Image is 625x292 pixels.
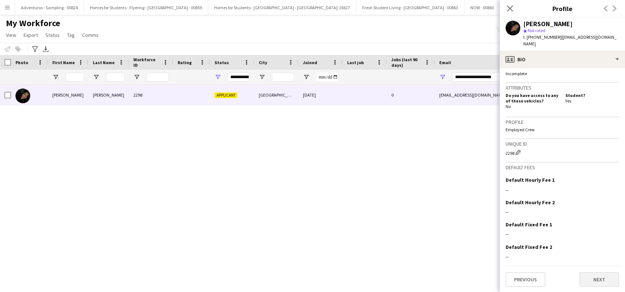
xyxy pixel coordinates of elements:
span: Export [24,32,38,38]
button: Adventuros - Sampling - 00824 [15,0,84,15]
span: Not rated [528,28,545,33]
div: -- [506,187,619,193]
p: Employed Crew [506,127,619,132]
span: Jobs (last 90 days) [391,57,422,68]
span: Last job [347,60,364,65]
a: Tag [64,30,78,40]
span: First Name [52,60,75,65]
p: Incomplete [506,71,619,76]
div: [DATE] [298,85,343,105]
button: Open Filter Menu [214,74,221,80]
h3: Default fees [506,164,619,171]
span: Applicant [214,93,237,98]
button: Open Filter Menu [52,74,59,80]
button: Homes for Students - [GEOGRAPHIC_DATA] - [GEOGRAPHIC_DATA]-16627 [208,0,356,15]
div: [GEOGRAPHIC_DATA] [254,85,298,105]
h5: Do you have access to any of these vehicles? [506,93,559,104]
input: City Filter Input [272,73,294,81]
h3: Unique ID [506,140,619,147]
button: Open Filter Menu [133,74,140,80]
button: Open Filter Menu [259,74,265,80]
span: Last Name [93,60,115,65]
span: Status [45,32,60,38]
span: No [506,104,511,109]
button: Open Filter Menu [93,74,99,80]
a: Status [42,30,63,40]
div: Bio [500,51,625,68]
div: [EMAIL_ADDRESS][DOMAIN_NAME] [435,85,582,105]
span: Yes [565,98,571,104]
span: View [6,32,16,38]
div: -- [506,231,619,237]
div: 2298 [506,149,619,156]
input: Joined Filter Input [316,73,338,81]
span: Comms [82,32,99,38]
span: Tag [67,32,75,38]
input: Workforce ID Filter Input [147,73,169,81]
h3: Default Fixed Fee 2 [506,244,552,250]
button: NOW - 00860 [464,0,500,15]
h3: Default Hourly Fee 1 [506,177,555,183]
input: First Name Filter Input [66,73,84,81]
h3: Profile [500,4,625,13]
span: Email [439,60,451,65]
span: Photo [15,60,28,65]
div: [PERSON_NAME] [88,85,129,105]
a: Comms [79,30,102,40]
h3: Default Fixed Fee 1 [506,221,552,228]
span: City [259,60,267,65]
a: Export [21,30,41,40]
span: Status [214,60,229,65]
div: [PERSON_NAME] [48,85,88,105]
div: -- [506,253,619,260]
input: Email Filter Input [453,73,578,81]
div: [PERSON_NAME] [523,21,573,27]
div: 0 [387,85,435,105]
span: | [EMAIL_ADDRESS][DOMAIN_NAME] [523,34,617,46]
div: -- [506,209,619,215]
span: t. [PHONE_NUMBER] [523,34,562,40]
button: Open Filter Menu [439,74,446,80]
app-action-btn: Export XLSX [41,45,50,53]
button: Homes for Students - Flyering - [GEOGRAPHIC_DATA] - 00859 [84,0,208,15]
button: Open Filter Menu [303,74,310,80]
span: Joined [303,60,317,65]
span: Workforce ID [133,57,160,68]
a: View [3,30,19,40]
h5: Student? [565,93,619,98]
span: Rating [178,60,192,65]
button: Fresh Student Living - [GEOGRAPHIC_DATA] - 00863 [356,0,464,15]
h3: Default Hourly Fee 2 [506,199,555,206]
h3: Attributes [506,84,619,91]
app-action-btn: Advanced filters [31,45,39,53]
div: 2298 [129,85,173,105]
h3: Profile [506,119,619,125]
span: My Workforce [6,18,60,29]
button: Previous [506,272,545,287]
button: Next [579,272,619,287]
input: Last Name Filter Input [106,73,125,81]
img: Anny Bido Bautista [15,88,30,103]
